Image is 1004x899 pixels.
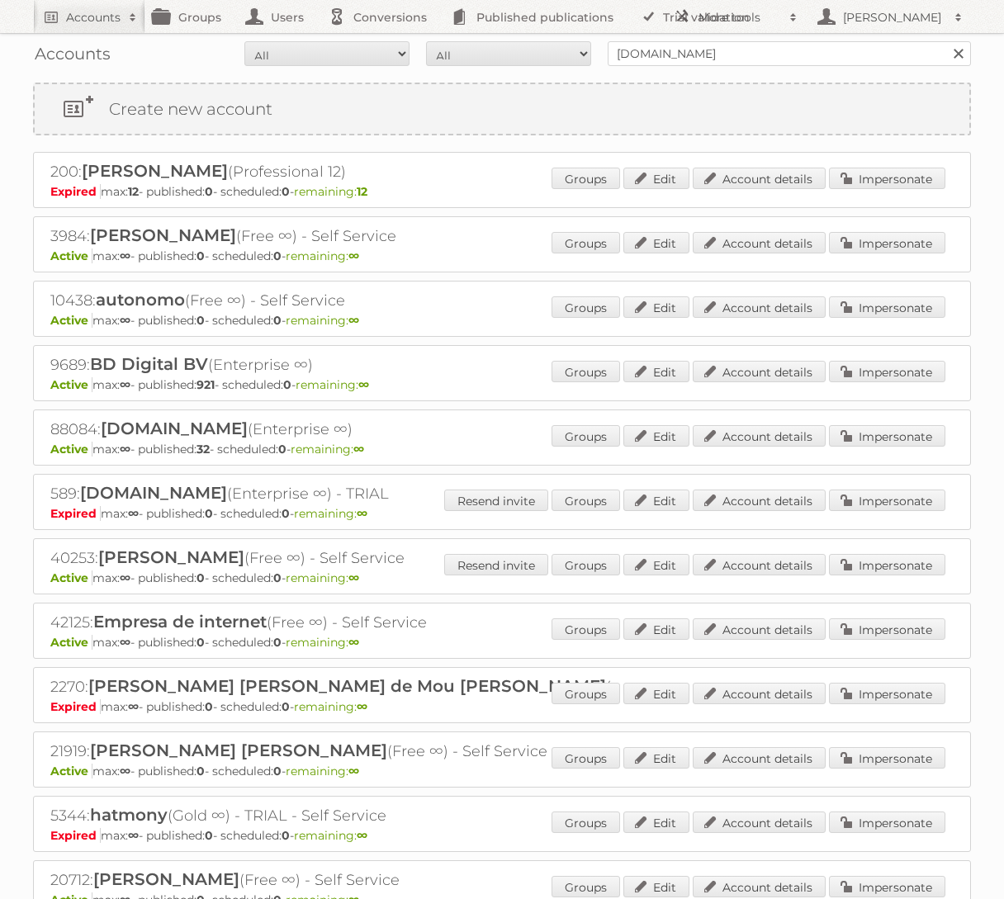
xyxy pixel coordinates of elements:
[623,876,689,897] a: Edit
[282,506,290,521] strong: 0
[50,248,92,263] span: Active
[197,635,205,650] strong: 0
[693,490,826,511] a: Account details
[623,554,689,575] a: Edit
[205,184,213,199] strong: 0
[273,313,282,328] strong: 0
[357,828,367,843] strong: ∞
[50,442,954,457] p: max: - published: - scheduled: -
[128,506,139,521] strong: ∞
[282,184,290,199] strong: 0
[286,313,359,328] span: remaining:
[552,618,620,640] a: Groups
[205,828,213,843] strong: 0
[693,683,826,704] a: Account details
[98,547,244,567] span: [PERSON_NAME]
[50,828,101,843] span: Expired
[444,490,548,511] a: Resend invite
[348,570,359,585] strong: ∞
[552,747,620,769] a: Groups
[348,764,359,778] strong: ∞
[283,377,291,392] strong: 0
[90,354,208,374] span: BD Digital BV
[66,9,121,26] h2: Accounts
[552,811,620,833] a: Groups
[552,361,620,382] a: Groups
[50,313,954,328] p: max: - published: - scheduled: -
[50,635,954,650] p: max: - published: - scheduled: -
[82,161,228,181] span: [PERSON_NAME]
[50,740,628,762] h2: 21919: (Free ∞) - Self Service
[444,554,548,575] a: Resend invite
[358,377,369,392] strong: ∞
[50,377,92,392] span: Active
[829,683,945,704] a: Impersonate
[693,811,826,833] a: Account details
[128,699,139,714] strong: ∞
[699,9,781,26] h2: More tools
[90,225,236,245] span: [PERSON_NAME]
[273,570,282,585] strong: 0
[623,425,689,447] a: Edit
[273,248,282,263] strong: 0
[829,811,945,833] a: Impersonate
[197,764,205,778] strong: 0
[128,184,139,199] strong: 12
[291,442,364,457] span: remaining:
[50,225,628,247] h2: 3984: (Free ∞) - Self Service
[552,425,620,447] a: Groups
[101,419,248,438] span: [DOMAIN_NAME]
[50,419,628,440] h2: 88084: (Enterprise ∞)
[829,876,945,897] a: Impersonate
[286,635,359,650] span: remaining:
[35,84,969,134] a: Create new account
[120,313,130,328] strong: ∞
[50,764,92,778] span: Active
[273,764,282,778] strong: 0
[623,811,689,833] a: Edit
[552,490,620,511] a: Groups
[623,747,689,769] a: Edit
[120,377,130,392] strong: ∞
[286,248,359,263] span: remaining:
[197,377,215,392] strong: 921
[50,828,954,843] p: max: - published: - scheduled: -
[693,876,826,897] a: Account details
[50,354,628,376] h2: 9689: (Enterprise ∞)
[50,377,954,392] p: max: - published: - scheduled: -
[623,168,689,189] a: Edit
[50,506,101,521] span: Expired
[693,554,826,575] a: Account details
[197,248,205,263] strong: 0
[50,442,92,457] span: Active
[278,442,287,457] strong: 0
[120,248,130,263] strong: ∞
[348,635,359,650] strong: ∞
[50,313,92,328] span: Active
[50,635,92,650] span: Active
[50,570,954,585] p: max: - published: - scheduled: -
[552,296,620,318] a: Groups
[829,747,945,769] a: Impersonate
[693,425,826,447] a: Account details
[623,361,689,382] a: Edit
[623,618,689,640] a: Edit
[50,506,954,521] p: max: - published: - scheduled: -
[296,377,369,392] span: remaining:
[829,232,945,253] a: Impersonate
[50,570,92,585] span: Active
[623,232,689,253] a: Edit
[552,168,620,189] a: Groups
[50,699,954,714] p: max: - published: - scheduled: -
[357,506,367,521] strong: ∞
[205,506,213,521] strong: 0
[693,747,826,769] a: Account details
[50,184,101,199] span: Expired
[829,296,945,318] a: Impersonate
[50,290,628,311] h2: 10438: (Free ∞) - Self Service
[839,9,946,26] h2: [PERSON_NAME]
[829,618,945,640] a: Impersonate
[120,442,130,457] strong: ∞
[120,764,130,778] strong: ∞
[90,805,168,825] span: hatmony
